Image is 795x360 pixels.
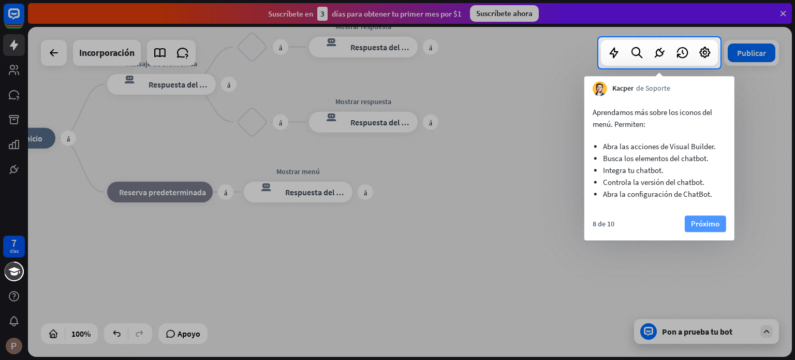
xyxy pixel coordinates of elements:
[603,153,709,163] font: Busca los elementos del chatbot.
[603,141,716,151] font: Abra las acciones de Visual Builder.
[612,83,634,93] font: Kacper
[691,219,719,228] font: Próximo
[593,107,712,129] font: Aprendamos más sobre los iconos del menú. Permiten:
[593,219,614,228] font: 8 de 10
[685,215,726,232] button: Próximo
[636,83,670,93] font: de Soporte
[603,189,712,199] font: Abra la configuración de ChatBot.
[603,177,704,187] font: Controla la versión del chatbot.
[603,165,664,175] font: Integra tu chatbot.
[8,4,39,35] button: Abrir el widget de chat LiveChat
